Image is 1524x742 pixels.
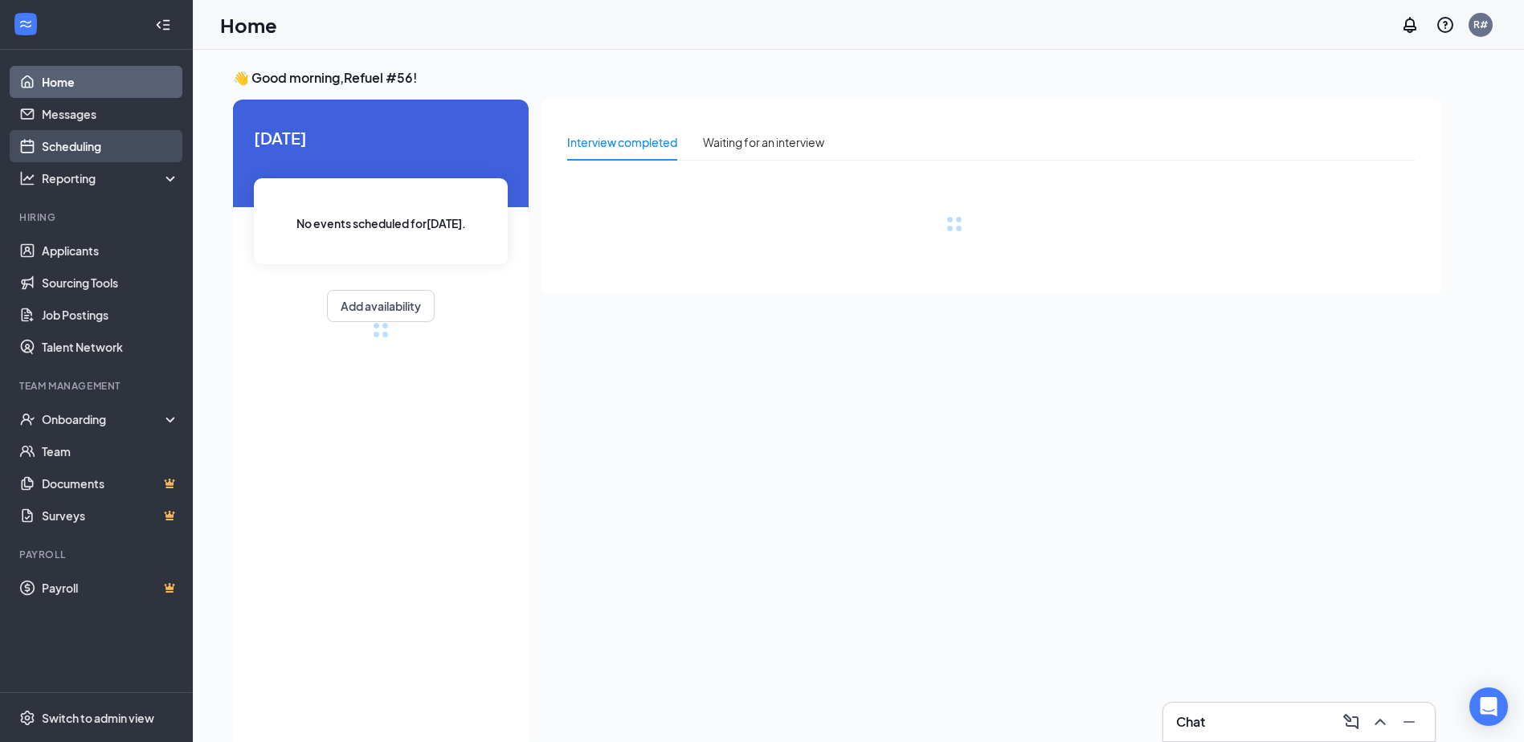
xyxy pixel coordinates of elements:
[19,411,35,427] svg: UserCheck
[42,130,179,162] a: Scheduling
[1342,712,1361,732] svg: ComposeMessage
[373,322,389,338] div: loading meetings...
[42,66,179,98] a: Home
[42,710,154,726] div: Switch to admin view
[1338,709,1364,735] button: ComposeMessage
[42,331,179,363] a: Talent Network
[42,98,179,130] a: Messages
[220,11,277,39] h1: Home
[42,499,179,532] a: SurveysCrown
[1399,712,1419,732] svg: Minimize
[567,133,677,151] div: Interview completed
[42,467,179,499] a: DocumentsCrown
[19,548,176,561] div: Payroll
[42,299,179,331] a: Job Postings
[1371,712,1390,732] svg: ChevronUp
[254,125,508,150] span: [DATE]
[327,290,435,322] button: Add availability
[1176,713,1205,731] h3: Chat
[1400,15,1420,35] svg: Notifications
[1367,709,1393,735] button: ChevronUp
[19,379,176,393] div: Team Management
[19,710,35,726] svg: Settings
[18,16,34,32] svg: WorkstreamLogo
[296,214,466,232] span: No events scheduled for [DATE] .
[1396,709,1422,735] button: Minimize
[42,572,179,604] a: PayrollCrown
[1473,18,1488,31] div: R#
[19,210,176,224] div: Hiring
[233,69,1441,87] h3: 👋 Good morning, Refuel #56 !
[42,411,165,427] div: Onboarding
[42,435,179,467] a: Team
[19,170,35,186] svg: Analysis
[1469,687,1508,726] div: Open Intercom Messenger
[42,234,179,267] a: Applicants
[42,170,180,186] div: Reporting
[155,17,171,33] svg: Collapse
[1436,15,1455,35] svg: QuestionInfo
[703,133,824,151] div: Waiting for an interview
[42,267,179,299] a: Sourcing Tools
